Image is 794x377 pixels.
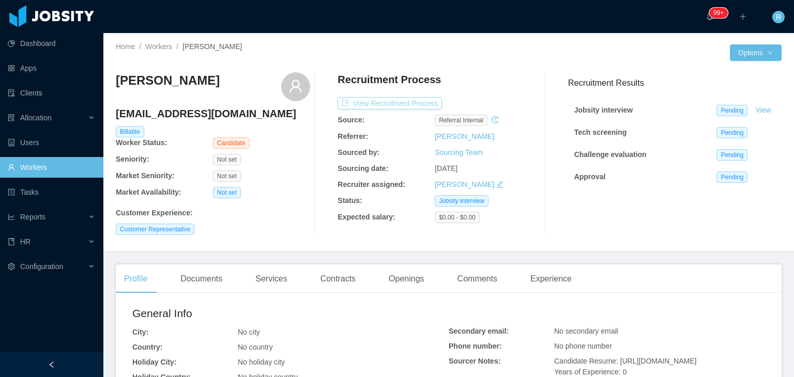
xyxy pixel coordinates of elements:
span: Pending [716,171,747,183]
div: Openings [380,264,433,293]
span: Configuration [20,262,63,271]
a: icon: auditClients [8,83,95,103]
span: Billable [116,126,144,137]
b: Status: [338,196,362,205]
div: Experience [522,264,580,293]
span: No country [238,343,273,351]
span: Not set [213,154,241,165]
i: icon: history [492,116,499,123]
b: Secondary email: [449,327,509,335]
b: Sourcer Notes: [449,357,500,365]
span: Pending [716,105,747,116]
span: Customer Representative [116,224,194,235]
h3: Recruitment Results [568,76,782,89]
a: icon: exportView Recruitment Process [338,99,442,107]
a: [PERSON_NAME] [435,132,494,140]
span: No city [238,328,260,336]
span: R [776,11,781,23]
span: / [139,42,141,51]
h2: General Info [132,305,449,322]
span: / [176,42,178,51]
a: [PERSON_NAME] [435,180,494,189]
b: Seniority: [116,155,149,163]
a: icon: userWorkers [8,157,95,178]
span: Candidate [213,137,250,149]
strong: Tech screening [574,128,627,136]
b: Referrer: [338,132,368,140]
i: icon: edit [496,181,503,188]
h3: [PERSON_NAME] [116,72,220,89]
b: Phone number: [449,342,502,350]
b: Holiday City: [132,358,177,366]
a: icon: appstoreApps [8,58,95,78]
span: Referral internal [435,115,487,126]
b: Worker Status: [116,138,167,147]
span: Allocation [20,114,52,122]
i: icon: bell [706,13,713,20]
i: icon: book [8,238,15,245]
i: icon: setting [8,263,15,270]
span: Reports [20,213,45,221]
b: Sourcing date: [338,164,388,172]
i: icon: user [288,79,303,93]
span: Pending [716,127,747,138]
b: Source: [338,116,364,124]
b: Recruiter assigned: [338,180,405,189]
strong: Jobsity interview [574,106,633,114]
sup: 231 [709,8,728,18]
strong: Challenge evaluation [574,150,647,159]
b: Customer Experience : [116,209,193,217]
b: Market Seniority: [116,171,175,180]
span: [DATE] [435,164,457,172]
i: icon: plus [739,13,746,20]
div: Contracts [312,264,364,293]
span: Not set [213,170,241,182]
span: No secondary email [554,327,618,335]
a: Workers [145,42,172,51]
h4: [EMAIL_ADDRESS][DOMAIN_NAME] [116,106,310,121]
b: Market Availability: [116,188,181,196]
a: Sourcing Team [435,148,483,156]
span: No holiday city [238,358,285,366]
button: Optionsicon: down [730,44,782,61]
div: Services [247,264,295,293]
strong: Approval [574,172,606,181]
span: Jobsity interview [435,195,488,207]
i: icon: solution [8,114,15,121]
span: Candidate Resume: [URL][DOMAIN_NAME] Years of Experience: 0 [554,357,696,376]
b: Expected salary: [338,213,395,221]
button: icon: exportView Recruitment Process [338,97,442,109]
span: No phone number [554,342,612,350]
a: View [752,106,774,114]
span: $0.00 - $0.00 [435,212,480,223]
b: Sourced by: [338,148,379,156]
a: Home [116,42,135,51]
div: Profile [116,264,156,293]
div: Comments [449,264,506,293]
a: icon: profileTasks [8,182,95,202]
span: Not set [213,187,241,198]
a: icon: robotUsers [8,132,95,153]
div: Documents [172,264,231,293]
span: Pending [716,149,747,161]
b: City: [132,328,148,336]
span: [PERSON_NAME] [182,42,242,51]
a: icon: pie-chartDashboard [8,33,95,54]
i: icon: line-chart [8,213,15,221]
h4: Recruitment Process [338,72,441,87]
b: Country: [132,343,162,351]
span: HR [20,238,30,246]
